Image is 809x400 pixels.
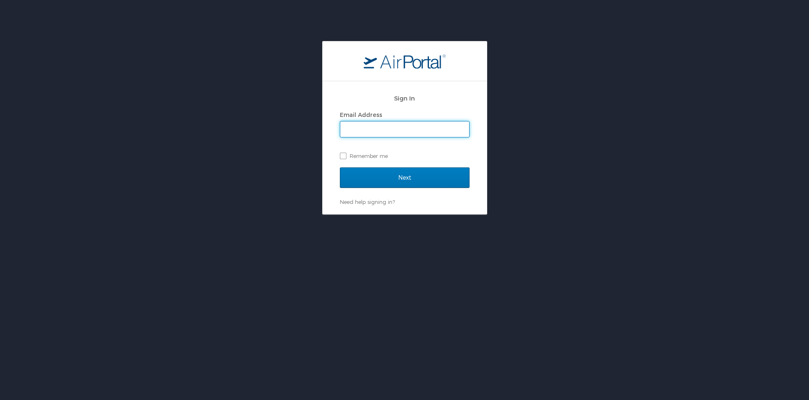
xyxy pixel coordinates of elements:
[364,54,446,69] img: logo
[340,167,470,188] input: Next
[340,199,395,205] a: Need help signing in?
[340,150,470,162] label: Remember me
[340,111,382,118] label: Email Address
[340,94,470,103] h2: Sign In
